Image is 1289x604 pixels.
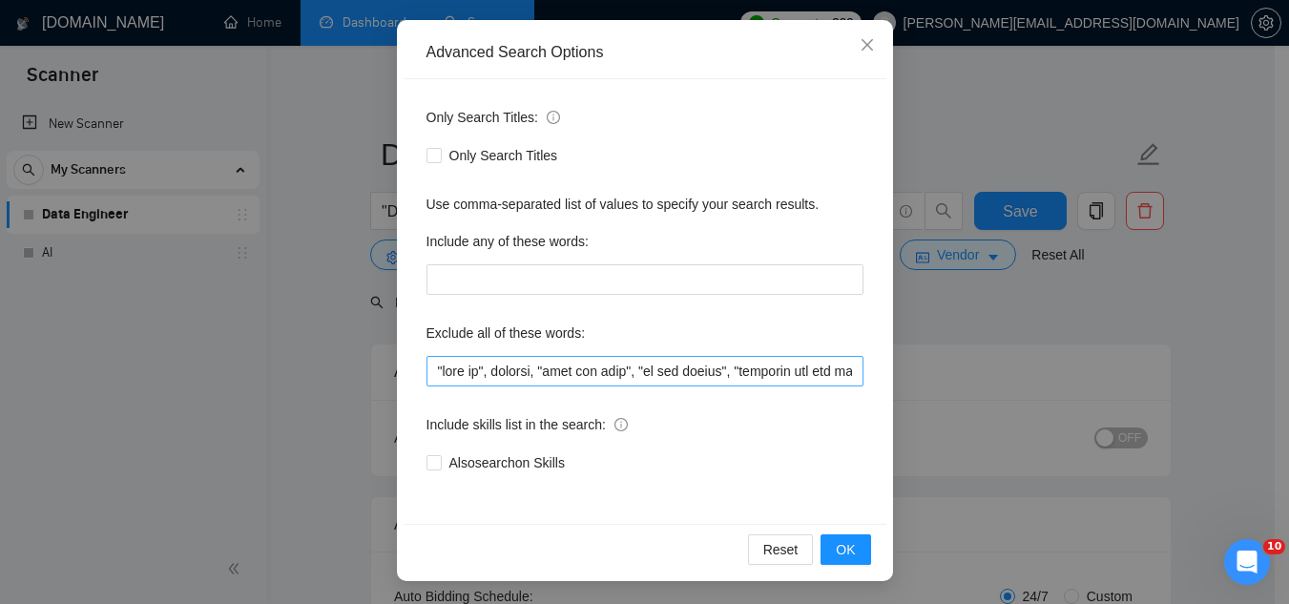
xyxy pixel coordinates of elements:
span: info-circle [614,418,628,431]
span: Also search on Skills [442,452,572,473]
span: Reset [763,539,799,560]
span: OK [836,539,855,560]
span: info-circle [547,111,560,124]
span: 10 [1263,539,1285,554]
span: Only Search Titles [442,145,566,166]
div: Advanced Search Options [426,42,863,63]
span: Only Search Titles: [426,107,560,128]
span: close [860,37,875,52]
button: Reset [748,534,814,565]
button: Close [842,20,893,72]
label: Exclude all of these words: [426,318,586,348]
iframe: Intercom live chat [1224,539,1270,585]
div: Use comma-separated list of values to specify your search results. [426,194,863,215]
button: OK [821,534,870,565]
label: Include any of these words: [426,226,589,257]
span: Include skills list in the search: [426,414,628,435]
